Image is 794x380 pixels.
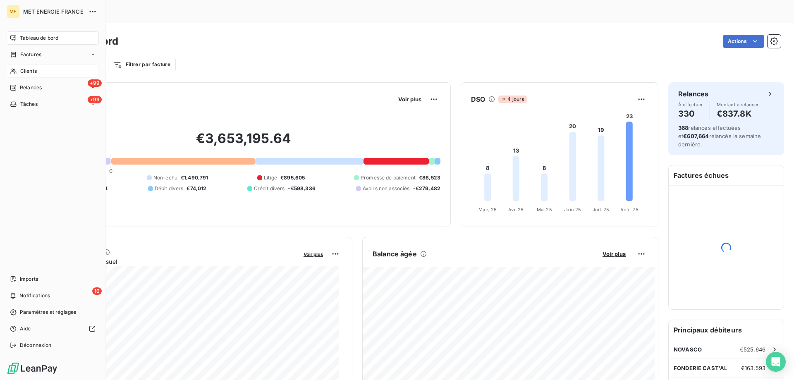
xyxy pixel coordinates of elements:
[109,167,112,174] span: 0
[20,67,37,75] span: Clients
[723,35,764,48] button: Actions
[254,185,285,192] span: Crédit divers
[20,325,31,332] span: Aide
[471,94,485,104] h6: DSO
[181,174,208,182] span: €1,490,791
[740,346,765,353] span: €525,646
[419,174,440,182] span: €86,523
[20,100,38,108] span: Tâches
[478,207,497,213] tspan: Mars 25
[7,65,99,78] a: Clients
[508,207,524,213] tspan: Avr. 25
[264,174,277,182] span: Litige
[155,185,184,192] span: Débit divers
[280,174,305,182] span: €895,605
[92,287,102,295] span: 16
[363,185,410,192] span: Avoirs non associés
[678,89,708,99] h6: Relances
[7,98,99,111] a: +99Tâches
[108,58,176,71] button: Filtrer par facture
[674,346,702,353] span: NOVASCO
[7,306,99,319] a: Paramètres et réglages
[7,48,99,61] a: Factures
[7,31,99,45] a: Tableau de bord
[47,257,298,266] span: Chiffre d'affaires mensuel
[153,174,177,182] span: Non-échu
[373,249,417,259] h6: Balance âgée
[7,81,99,94] a: +99Relances
[304,251,323,257] span: Voir plus
[717,102,759,107] span: Montant à relancer
[537,207,552,213] tspan: Mai 25
[19,292,50,299] span: Notifications
[766,352,786,372] div: Open Intercom Messenger
[187,185,206,192] span: €74,012
[20,84,42,91] span: Relances
[7,362,58,375] img: Logo LeanPay
[600,250,628,258] button: Voir plus
[678,107,703,120] h4: 330
[20,34,58,42] span: Tableau de bord
[678,124,761,148] span: relances effectuées et relancés la semaine dernière.
[678,102,703,107] span: À effectuer
[301,250,325,258] button: Voir plus
[20,275,38,283] span: Imports
[20,342,52,349] span: Déconnexion
[498,96,526,103] span: 4 jours
[288,185,315,192] span: -€598,336
[47,130,440,155] h2: €3,653,195.64
[741,365,765,371] span: €163,593
[674,365,727,371] span: FONDERIE CAST'AL
[669,320,784,340] h6: Principaux débiteurs
[88,79,102,87] span: +99
[593,207,609,213] tspan: Juil. 25
[7,272,99,286] a: Imports
[717,107,759,120] h4: €837.8K
[88,96,102,103] span: +99
[20,308,76,316] span: Paramètres et réglages
[7,322,99,335] a: Aide
[361,174,416,182] span: Promesse de paiement
[603,251,626,257] span: Voir plus
[669,165,784,185] h6: Factures échues
[396,96,424,103] button: Voir plus
[678,124,688,131] span: 368
[20,51,41,58] span: Factures
[683,133,709,139] span: €607,664
[620,207,639,213] tspan: Août 25
[564,207,581,213] tspan: Juin 25
[413,185,440,192] span: -€279,482
[398,96,421,103] span: Voir plus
